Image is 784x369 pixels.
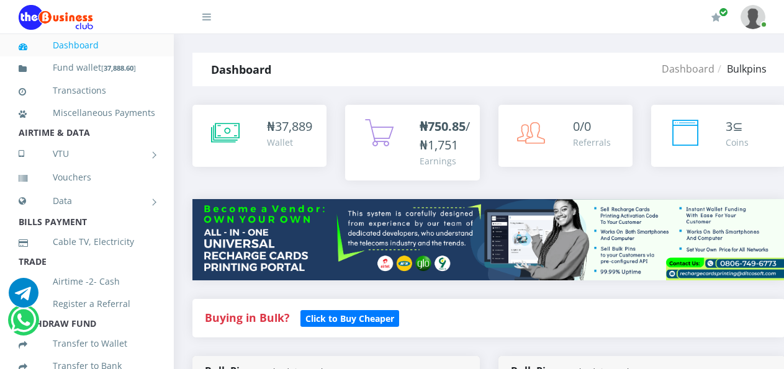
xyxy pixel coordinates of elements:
span: Renew/Upgrade Subscription [719,7,728,17]
div: ⊆ [726,117,749,136]
b: ₦750.85 [420,118,466,135]
span: 37,889 [275,118,312,135]
a: Fund wallet[37,888.60] [19,53,155,82]
a: Cable TV, Electricity [19,228,155,256]
img: Logo [19,5,93,30]
li: Bulkpins [714,61,767,76]
a: VTU [19,138,155,169]
a: Register a Referral [19,290,155,318]
a: ₦37,889 Wallet [192,105,327,167]
strong: Dashboard [211,62,271,77]
a: Vouchers [19,163,155,192]
a: Data [19,185,155,216]
a: Transactions [19,76,155,105]
a: Dashboard [19,31,155,60]
a: Dashboard [662,62,714,76]
i: Renew/Upgrade Subscription [711,12,721,22]
div: Wallet [267,136,312,149]
small: [ ] [101,63,136,73]
b: Click to Buy Cheaper [305,313,394,324]
span: /₦1,751 [420,118,470,153]
a: Chat for support [11,314,36,335]
div: ₦ [267,117,312,136]
b: 37,888.60 [104,63,133,73]
strong: Buying in Bulk? [205,310,289,325]
a: Airtime -2- Cash [19,267,155,296]
a: 0/0 Referrals [498,105,633,167]
a: Transfer to Wallet [19,329,155,358]
span: 3 [726,118,732,135]
a: ₦750.85/₦1,751 Earnings [345,105,479,180]
a: Miscellaneous Payments [19,99,155,127]
div: Coins [726,136,749,149]
a: Chat for support [9,287,38,308]
span: 0/0 [573,118,591,135]
div: Earnings [420,154,470,167]
a: Click to Buy Cheaper [300,310,399,325]
div: Referrals [573,136,611,149]
img: User [741,5,765,29]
